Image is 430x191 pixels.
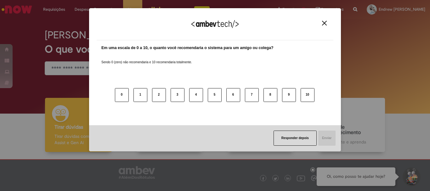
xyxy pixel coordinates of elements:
[189,88,203,102] button: 4
[115,88,129,102] button: 0
[274,131,317,146] button: Responder depois
[208,88,222,102] button: 5
[322,21,327,25] img: Close
[152,88,166,102] button: 2
[282,88,296,102] button: 9
[320,20,329,26] button: Close
[226,88,240,102] button: 6
[191,20,239,28] img: Logo Ambevtech
[301,88,314,102] button: 10
[171,88,184,102] button: 3
[245,88,259,102] button: 7
[101,45,274,51] label: Em uma escala de 0 a 10, o quanto você recomendaria o sistema para um amigo ou colega?
[263,88,277,102] button: 8
[133,88,147,102] button: 1
[101,53,192,65] label: Sendo 0 (zero) não recomendaria e 10 recomendaria totalmente.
